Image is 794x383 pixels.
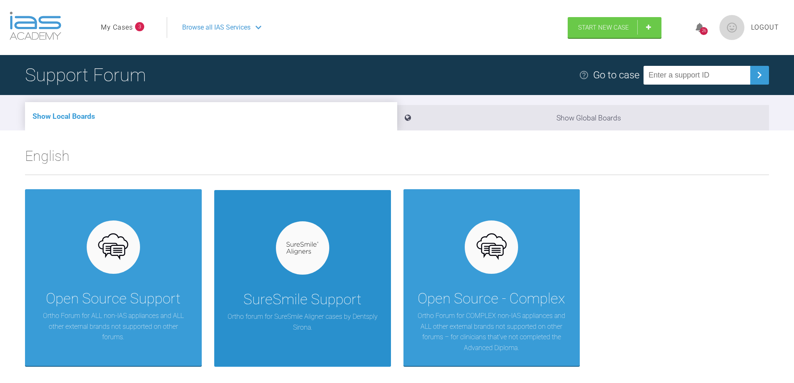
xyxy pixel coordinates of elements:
img: chevronRight.28bd32b0.svg [753,68,766,82]
img: profile.png [719,15,744,40]
div: 26 [700,27,708,35]
span: Start New Case [578,24,629,31]
img: opensource.6e495855.svg [97,231,129,263]
span: Browse all IAS Services [182,22,250,33]
li: Show Local Boards [25,102,397,130]
input: Enter a support ID [644,66,750,85]
img: help.e70b9f3d.svg [579,70,589,80]
div: Open Source - Complex [418,287,565,310]
img: suresmile.935bb804.svg [286,242,318,255]
p: Ortho forum for SureSmile Aligner cases by Dentsply Sirona. [227,311,378,333]
div: Go to case [593,67,639,83]
a: SureSmile SupportOrtho forum for SureSmile Aligner cases by Dentsply Sirona. [214,189,391,366]
h2: English [25,145,769,175]
a: Logout [751,22,779,33]
img: logo-light.3e3ef733.png [10,12,61,40]
a: Open Source SupportOrtho Forum for ALL non-IAS appliances and ALL other external brands not suppo... [25,189,202,366]
li: Show Global Boards [397,105,769,130]
a: Start New Case [568,17,661,38]
div: SureSmile Support [243,288,361,311]
p: Ortho Forum for COMPLEX non-IAS appliances and ALL other external brands not supported on other f... [416,310,568,353]
div: Open Source Support [46,287,180,310]
a: My Cases [101,22,133,33]
h1: Support Forum [25,60,146,90]
a: Open Source - ComplexOrtho Forum for COMPLEX non-IAS appliances and ALL other external brands not... [403,189,580,366]
span: 3 [135,22,144,31]
img: opensource.6e495855.svg [476,231,508,263]
p: Ortho Forum for ALL non-IAS appliances and ALL other external brands not supported on other forums. [38,310,189,343]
